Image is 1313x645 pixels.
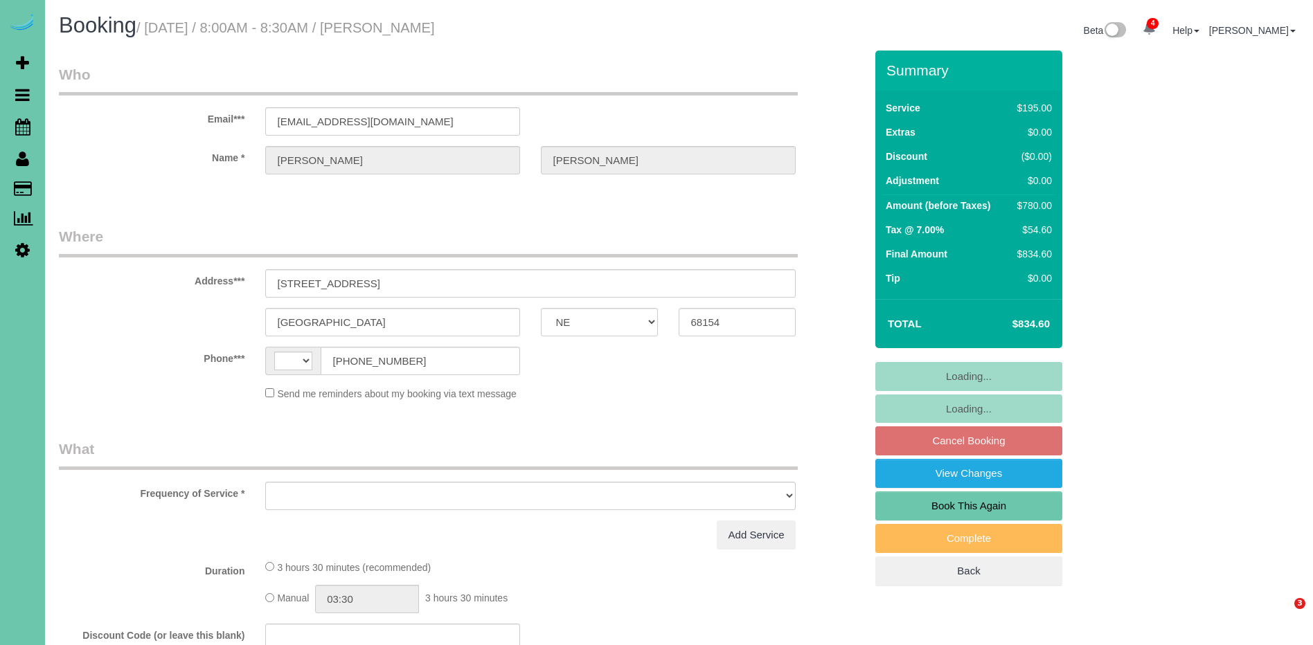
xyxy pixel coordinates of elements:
[425,593,508,604] span: 3 hours 30 minutes
[1012,271,1052,285] div: $0.00
[277,593,309,604] span: Manual
[886,247,947,261] label: Final Amount
[1012,247,1052,261] div: $834.60
[886,174,939,188] label: Adjustment
[1012,101,1052,115] div: $195.00
[886,62,1055,78] h3: Summary
[875,556,1062,585] a: Back
[1147,18,1159,29] span: 4
[886,271,900,285] label: Tip
[59,439,798,470] legend: What
[59,64,798,96] legend: Who
[1294,598,1305,609] span: 3
[1012,199,1052,212] div: $780.00
[875,491,1062,520] a: Book This Again
[886,101,920,115] label: Service
[48,146,255,165] label: Name *
[48,559,255,578] label: Duration
[888,318,922,329] strong: Total
[971,318,1050,330] h4: $834.60
[886,223,944,237] label: Tax @ 7.00%
[1012,149,1052,163] div: ($0.00)
[1012,223,1052,237] div: $54.60
[277,562,431,573] span: 3 hours 30 minutes (recommended)
[48,482,255,500] label: Frequency of Service *
[59,13,136,37] span: Booking
[1084,25,1127,36] a: Beta
[1103,22,1126,40] img: New interface
[1136,14,1163,44] a: 4
[1012,125,1052,139] div: $0.00
[48,624,255,642] label: Discount Code (or leave this blank)
[886,199,990,212] label: Amount (before Taxes)
[875,459,1062,488] a: View Changes
[277,388,517,399] span: Send me reminders about my booking via text message
[717,520,796,549] a: Add Service
[886,149,927,163] label: Discount
[1209,25,1296,36] a: [PERSON_NAME]
[1012,174,1052,188] div: $0.00
[59,226,798,257] legend: Where
[8,14,36,33] img: Automaid Logo
[136,20,435,35] small: / [DATE] / 8:00AM - 8:30AM / [PERSON_NAME]
[886,125,915,139] label: Extras
[1172,25,1199,36] a: Help
[1266,598,1299,631] iframe: Intercom live chat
